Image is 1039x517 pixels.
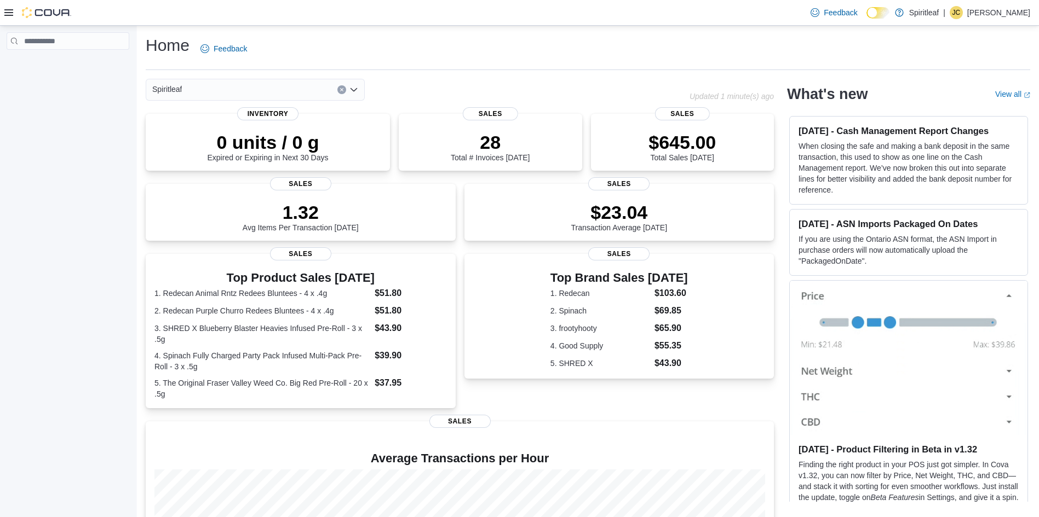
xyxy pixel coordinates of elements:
[208,131,329,153] p: 0 units / 0 g
[799,125,1019,136] h3: [DATE] - Cash Management Report Changes
[655,287,688,300] dd: $103.60
[824,7,857,18] span: Feedback
[270,247,331,260] span: Sales
[154,305,370,316] dt: 2. Redecan Purple Churro Redees Bluntees - 4 x .4g
[243,201,359,232] div: Avg Items Per Transaction [DATE]
[375,322,446,335] dd: $43.90
[648,131,716,153] p: $645.00
[243,201,359,223] p: 1.32
[648,131,716,162] div: Total Sales [DATE]
[588,177,650,190] span: Sales
[806,2,862,24] a: Feedback
[451,131,530,153] p: 28
[154,452,765,465] h4: Average Transactions per Hour
[799,218,1019,229] h3: [DATE] - ASN Imports Packaged On Dates
[588,247,650,260] span: Sales
[655,107,710,120] span: Sales
[451,131,530,162] div: Total # Invoices [DATE]
[154,323,370,345] dt: 3. SHRED X Blueberry Blaster Heavies Infused Pre-Roll - 3 x .5g
[22,7,71,18] img: Cova
[690,92,774,101] p: Updated 1 minute(s) ago
[799,444,1019,455] h3: [DATE] - Product Filtering in Beta in v1.32
[270,177,331,190] span: Sales
[866,7,889,19] input: Dark Mode
[375,304,446,317] dd: $51.80
[550,358,650,369] dt: 5. SHRED X
[337,85,346,94] button: Clear input
[952,6,961,19] span: JC
[655,304,688,317] dd: $69.85
[571,201,667,232] div: Transaction Average [DATE]
[208,131,329,162] div: Expired or Expiring in Next 30 Days
[943,6,945,19] p: |
[787,85,868,103] h2: What's new
[429,415,491,428] span: Sales
[214,43,247,54] span: Feedback
[655,339,688,352] dd: $55.35
[154,350,370,372] dt: 4. Spinach Fully Charged Party Pack Infused Multi-Pack Pre-Roll - 3 x .5g
[571,201,667,223] p: $23.04
[950,6,963,19] div: Jim C
[550,323,650,334] dt: 3. frootyhooty
[152,83,182,96] span: Spiritleaf
[146,34,190,56] h1: Home
[550,271,688,284] h3: Top Brand Sales [DATE]
[154,288,370,299] dt: 1. Redecan Animal Rntz Redees Bluntees - 4 x .4g
[655,322,688,335] dd: $65.90
[196,38,251,60] a: Feedback
[550,305,650,316] dt: 2. Spinach
[375,376,446,390] dd: $37.95
[237,107,299,120] span: Inventory
[550,288,650,299] dt: 1. Redecan
[799,141,1019,195] p: When closing the safe and making a bank deposit in the same transaction, this used to show as one...
[655,357,688,370] dd: $43.90
[349,85,358,94] button: Open list of options
[7,52,129,78] nav: Complex example
[995,90,1030,98] a: View allExternal link
[375,349,446,362] dd: $39.90
[154,377,370,399] dt: 5. The Original Fraser Valley Weed Co. Big Red Pre-Roll - 20 x .5g
[967,6,1030,19] p: [PERSON_NAME]
[1024,92,1030,98] svg: External link
[550,340,650,351] dt: 4. Good Supply
[154,271,447,284] h3: Top Product Sales [DATE]
[463,107,518,120] span: Sales
[909,6,939,19] p: Spiritleaf
[871,493,919,502] em: Beta Features
[799,459,1019,514] p: Finding the right product in your POS just got simpler. In Cova v1.32, you can now filter by Pric...
[799,234,1019,266] p: If you are using the Ontario ASN format, the ASN Import in purchase orders will now automatically...
[375,287,446,300] dd: $51.80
